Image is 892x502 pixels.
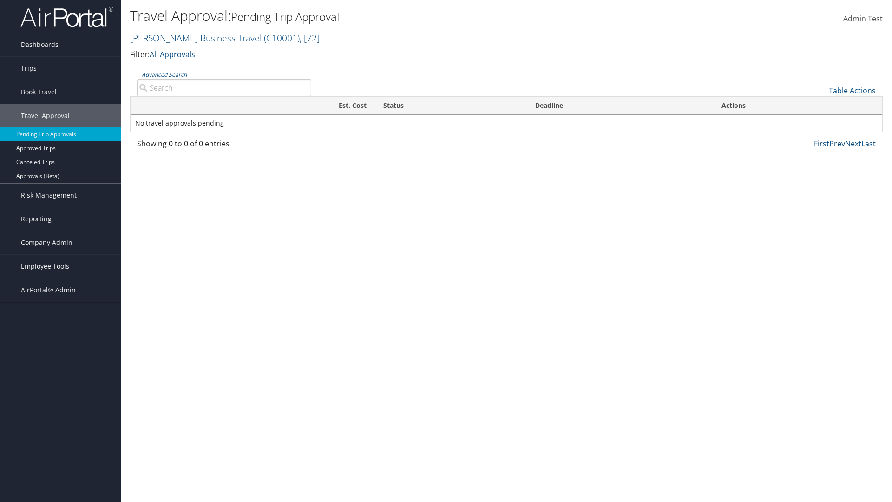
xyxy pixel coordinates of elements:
a: Last [861,139,876,149]
span: Book Travel [21,80,57,104]
span: Travel Approval [21,104,70,127]
a: Prev [829,139,845,149]
span: AirPortal® Admin [21,278,76,302]
a: Table Actions [829,86,876,96]
p: Filter: [130,49,632,61]
th: Status: activate to sort column ascending [375,97,527,115]
span: Trips [21,57,37,80]
input: Advanced Search [137,79,311,96]
span: ( C10001 ) [264,32,300,44]
a: [PERSON_NAME] Business Travel [130,32,320,44]
img: airportal-logo.png [20,6,113,28]
a: Next [845,139,861,149]
span: Dashboards [21,33,59,56]
a: First [814,139,829,149]
span: Company Admin [21,231,72,254]
h1: Travel Approval: [130,6,632,26]
small: Pending Trip Approval [231,9,339,24]
div: Showing 0 to 0 of 0 entries [137,138,311,154]
th: Actions [713,97,882,115]
span: Employee Tools [21,255,69,278]
th: Est. Cost: activate to sort column ascending [189,97,375,115]
th: Deadline: activate to sort column descending [527,97,713,115]
span: , [ 72 ] [300,32,320,44]
td: No travel approvals pending [131,115,882,132]
span: Risk Management [21,184,77,207]
a: All Approvals [150,49,195,59]
a: Admin Test [843,5,883,33]
span: Reporting [21,207,52,231]
span: Admin Test [843,13,883,24]
a: Advanced Search [142,71,187,79]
